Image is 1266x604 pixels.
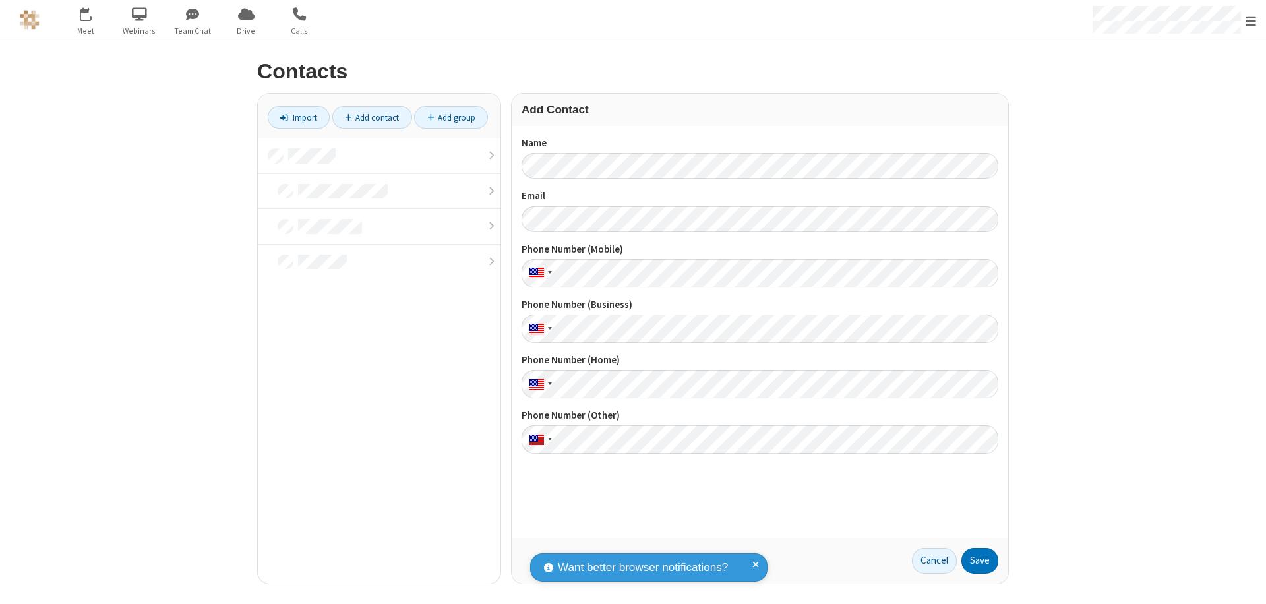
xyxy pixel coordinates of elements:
[275,25,324,37] span: Calls
[522,425,556,454] div: United States: + 1
[522,370,556,398] div: United States: + 1
[522,297,998,313] label: Phone Number (Business)
[332,106,412,129] a: Add contact
[961,548,998,574] button: Save
[61,25,111,37] span: Meet
[522,189,998,204] label: Email
[522,315,556,343] div: United States: + 1
[522,353,998,368] label: Phone Number (Home)
[222,25,271,37] span: Drive
[912,548,957,574] a: Cancel
[522,242,998,257] label: Phone Number (Mobile)
[115,25,164,37] span: Webinars
[522,136,998,151] label: Name
[522,259,556,287] div: United States: + 1
[20,10,40,30] img: QA Selenium DO NOT DELETE OR CHANGE
[522,104,998,116] h3: Add Contact
[558,559,728,576] span: Want better browser notifications?
[89,7,98,17] div: 1
[168,25,218,37] span: Team Chat
[414,106,488,129] a: Add group
[522,408,998,423] label: Phone Number (Other)
[257,60,1009,83] h2: Contacts
[268,106,330,129] a: Import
